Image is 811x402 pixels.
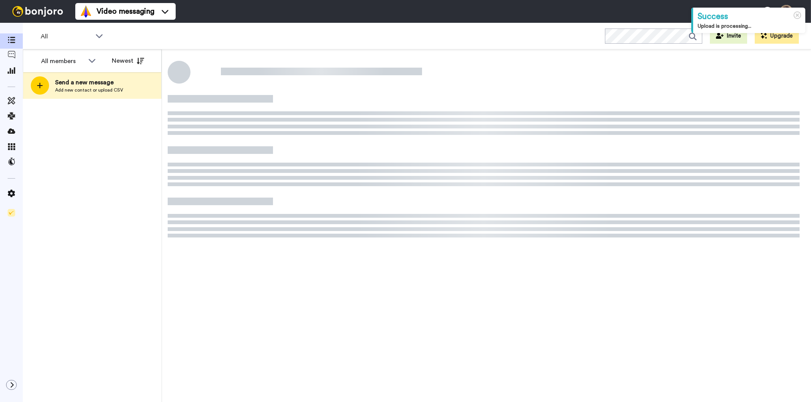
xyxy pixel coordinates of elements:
button: Upgrade [755,28,799,44]
div: All members [41,57,84,66]
div: Success [698,11,801,22]
span: Video messaging [97,6,154,17]
span: All [41,32,92,41]
span: Send a new message [55,78,123,87]
span: Add new contact or upload CSV [55,87,123,93]
div: Upload is processing... [698,22,801,30]
button: Invite [710,28,747,44]
img: Checklist.svg [8,209,15,217]
button: Newest [106,53,150,68]
img: bj-logo-header-white.svg [9,6,66,17]
img: vm-color.svg [80,5,92,17]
